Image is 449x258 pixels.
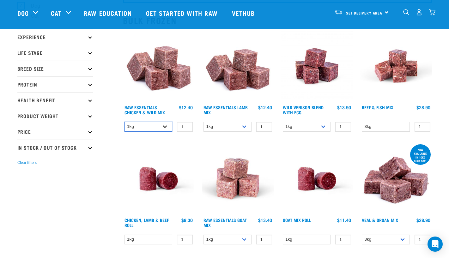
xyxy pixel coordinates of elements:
[17,124,93,140] p: Price
[258,218,272,223] div: $13.40
[334,9,343,15] img: van-moving.png
[17,140,93,155] p: In Stock / Out Of Stock
[410,145,431,166] div: now available in 10kg bulk box!
[17,8,29,18] a: Dog
[226,0,263,26] a: Vethub
[123,143,195,215] img: Raw Essentials Chicken Lamb Beef Bulk Minced Raw Dog Food Roll Unwrapped
[360,143,432,215] img: 1158 Veal Organ Mix 01
[416,9,422,15] img: user.png
[203,219,247,226] a: Raw Essentials Goat Mix
[403,9,409,15] img: home-icon-1@2x.png
[51,8,62,18] a: Cat
[202,30,274,102] img: ?1041 RE Lamb Mix 01
[281,143,353,215] img: Raw Essentials Chicken Lamb Beef Bulk Minced Raw Dog Food Roll Unwrapped
[17,160,37,165] button: Clear filters
[123,30,195,102] img: Pile Of Cubed Chicken Wild Meat Mix
[177,235,193,244] input: 1
[416,105,430,110] div: $28.90
[258,105,272,110] div: $12.40
[360,30,432,102] img: Beef Mackerel 1
[140,0,226,26] a: Get started with Raw
[428,237,443,252] div: Open Intercom Messenger
[77,0,139,26] a: Raw Education
[124,106,165,113] a: Raw Essentials Chicken & Wild Mix
[346,12,383,14] span: Set Delivery Area
[181,218,193,223] div: $8.30
[337,218,351,223] div: $11.40
[283,106,324,113] a: Wild Venison Blend with Egg
[429,9,435,15] img: home-icon@2x.png
[281,30,353,102] img: Venison Egg 1616
[177,122,193,132] input: 1
[335,122,351,132] input: 1
[415,122,430,132] input: 1
[17,108,93,124] p: Product Weight
[17,92,93,108] p: Health Benefit
[256,235,272,244] input: 1
[179,105,193,110] div: $12.40
[202,143,274,215] img: Goat M Ix 38448
[17,76,93,92] p: Protein
[362,106,393,108] a: Beef & Fish Mix
[17,61,93,76] p: Breed Size
[283,219,311,221] a: Goat Mix Roll
[415,235,430,244] input: 1
[362,219,398,221] a: Veal & Organ Mix
[203,106,248,113] a: Raw Essentials Lamb Mix
[17,45,93,61] p: Life Stage
[416,218,430,223] div: $28.90
[124,219,169,226] a: Chicken, Lamb & Beef Roll
[335,235,351,244] input: 1
[256,122,272,132] input: 1
[17,29,93,45] p: Experience
[337,105,351,110] div: $13.90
